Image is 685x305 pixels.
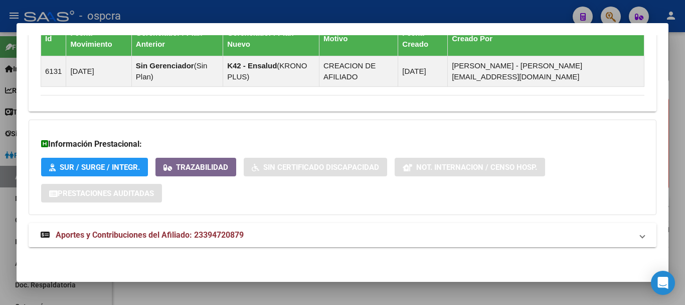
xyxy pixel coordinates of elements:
span: Sin Certificado Discapacidad [263,163,379,172]
mat-expansion-panel-header: Aportes y Contribuciones del Afiliado: 23394720879 [29,223,656,247]
th: Gerenciador / Plan Anterior [131,21,223,56]
button: Prestaciones Auditadas [41,184,162,202]
button: Not. Internacion / Censo Hosp. [395,158,545,176]
button: Trazabilidad [155,158,236,176]
td: ( ) [131,56,223,86]
span: KRONO PLUS [227,61,307,81]
th: Fecha Creado [398,21,448,56]
span: Prestaciones Auditadas [58,189,154,198]
th: Motivo [319,21,398,56]
td: [DATE] [398,56,448,86]
td: [DATE] [66,56,131,86]
th: Gerenciador / Plan Nuevo [223,21,319,56]
th: Fecha Movimiento [66,21,131,56]
th: Id [41,21,66,56]
td: CREACION DE AFILIADO [319,56,398,86]
span: Sin Plan [136,61,208,81]
h3: Información Prestacional: [41,138,644,150]
strong: Sin Gerenciador [136,61,194,70]
button: SUR / SURGE / INTEGR. [41,158,148,176]
div: Open Intercom Messenger [651,271,675,295]
span: Aportes y Contribuciones del Afiliado: 23394720879 [56,230,244,240]
td: [PERSON_NAME] - [PERSON_NAME][EMAIL_ADDRESS][DOMAIN_NAME] [448,56,644,86]
td: 6131 [41,56,66,86]
td: ( ) [223,56,319,86]
span: Not. Internacion / Censo Hosp. [416,163,537,172]
span: Trazabilidad [176,163,228,172]
span: SUR / SURGE / INTEGR. [60,163,140,172]
button: Sin Certificado Discapacidad [244,158,387,176]
strong: K42 - Ensalud [227,61,277,70]
th: Creado Por [448,21,644,56]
